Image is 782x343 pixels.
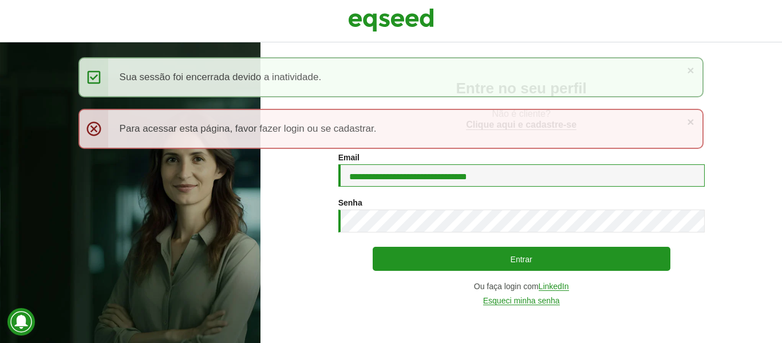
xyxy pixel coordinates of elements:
[687,64,694,76] a: ×
[348,6,434,34] img: EqSeed Logo
[78,109,704,149] div: Para acessar esta página, favor fazer login ou se cadastrar.
[338,199,362,207] label: Senha
[539,282,569,291] a: LinkedIn
[483,297,560,305] a: Esqueci minha senha
[687,116,694,128] a: ×
[78,57,704,97] div: Sua sessão foi encerrada devido a inatividade.
[338,282,705,291] div: Ou faça login com
[373,247,670,271] button: Entrar
[338,153,360,161] label: Email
